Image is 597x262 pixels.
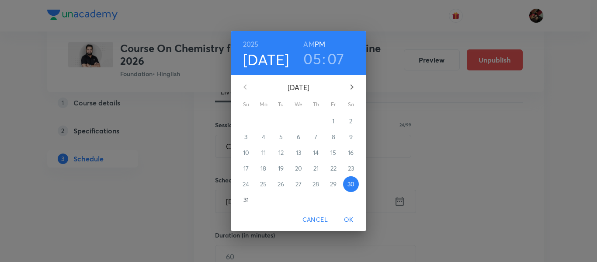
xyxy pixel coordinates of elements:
h3: : [322,49,326,68]
button: 07 [327,49,344,68]
button: 30 [343,176,359,192]
button: AM [303,38,314,50]
p: 31 [243,196,249,204]
span: Su [238,100,254,109]
span: We [291,100,306,109]
span: Tu [273,100,289,109]
button: Cancel [299,212,331,228]
button: 05 [303,49,321,68]
span: Th [308,100,324,109]
span: OK [338,214,359,225]
span: Fr [326,100,341,109]
button: [DATE] [243,50,289,69]
p: [DATE] [256,82,341,93]
button: 31 [238,192,254,208]
p: 30 [347,180,354,189]
span: Mo [256,100,271,109]
span: Sa [343,100,359,109]
button: 2025 [243,38,259,50]
button: PM [315,38,325,50]
span: Cancel [302,214,328,225]
button: OK [335,212,363,228]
